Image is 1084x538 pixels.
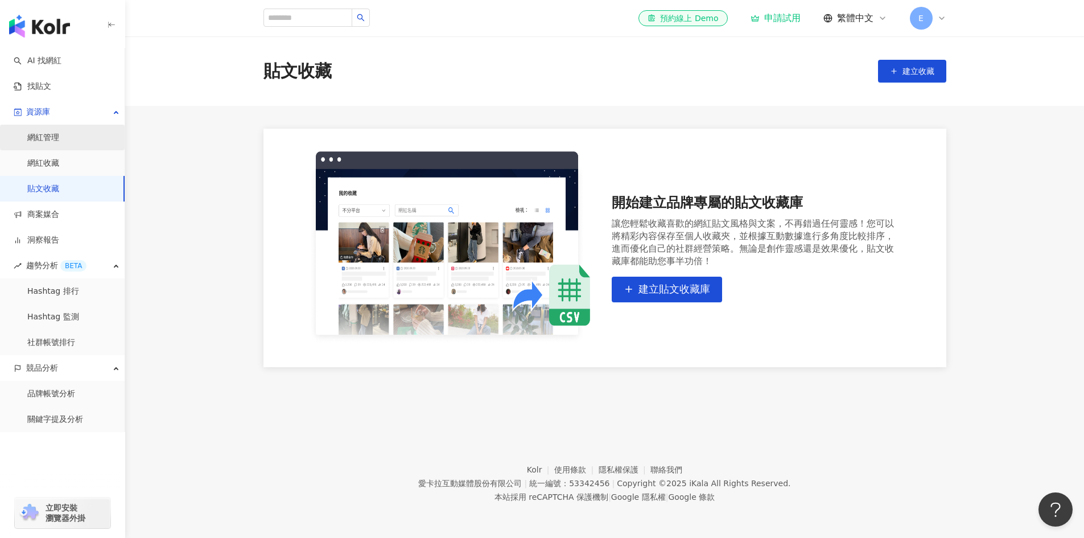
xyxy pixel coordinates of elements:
[599,465,651,474] a: 隱私權保護
[26,99,50,125] span: 資源庫
[638,283,710,295] span: 建立貼文收藏庫
[14,55,61,67] a: searchAI 找網紅
[14,262,22,270] span: rise
[650,465,682,474] a: 聯絡我們
[15,498,110,528] a: chrome extension立即安裝 瀏覽器外掛
[527,465,554,474] a: Kolr
[9,15,70,38] img: logo
[638,10,727,26] a: 預約線上 Demo
[612,277,722,302] button: 建立貼文收藏庫
[27,183,59,195] a: 貼文收藏
[529,479,609,488] div: 統一編號：53342456
[902,67,934,76] span: 建立收藏
[26,253,86,278] span: 趨勢分析
[357,14,365,22] span: search
[494,490,715,504] span: 本站採用 reCAPTCHA 保護機制
[689,479,708,488] a: iKala
[309,151,598,344] img: 開始建立品牌專屬的貼文收藏庫
[418,479,522,488] div: 愛卡拉互動媒體股份有限公司
[918,12,924,24] span: E
[1038,492,1073,527] iframe: Help Scout Beacon - Open
[611,492,666,502] a: Google 隱私權
[14,81,51,92] a: 找貼文
[27,132,59,143] a: 網紅管理
[26,355,58,381] span: 競品分析
[648,13,718,24] div: 預約線上 Demo
[46,503,85,523] span: 立即安裝 瀏覽器外掛
[612,217,901,268] div: 讓您輕鬆收藏喜歡的網紅貼文風格與文案，不再錯過任何靈感！您可以將精彩內容保存至個人收藏夾，並根據互動數據進行多角度比較排序，進而優化自己的社群經營策略。無論是創作靈感還是效果優化，貼文收藏庫都能...
[617,479,790,488] div: Copyright © 2025 All Rights Reserved.
[612,479,615,488] span: |
[608,492,611,502] span: |
[668,492,715,502] a: Google 條款
[14,209,59,220] a: 商案媒合
[878,60,946,83] button: 建立收藏
[60,260,86,272] div: BETA
[612,194,901,213] div: 開始建立品牌專屬的貼文收藏庫
[27,158,59,169] a: 網紅收藏
[27,414,83,425] a: 關鍵字提及分析
[554,465,599,474] a: 使用條款
[27,311,79,323] a: Hashtag 監測
[27,286,79,297] a: Hashtag 排行
[14,235,59,246] a: 洞察報告
[27,388,75,400] a: 品牌帳號分析
[837,12,873,24] span: 繁體中文
[751,13,801,24] a: 申請試用
[263,59,332,83] div: 貼文收藏
[524,479,527,488] span: |
[27,337,75,348] a: 社群帳號排行
[666,492,669,502] span: |
[18,504,40,522] img: chrome extension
